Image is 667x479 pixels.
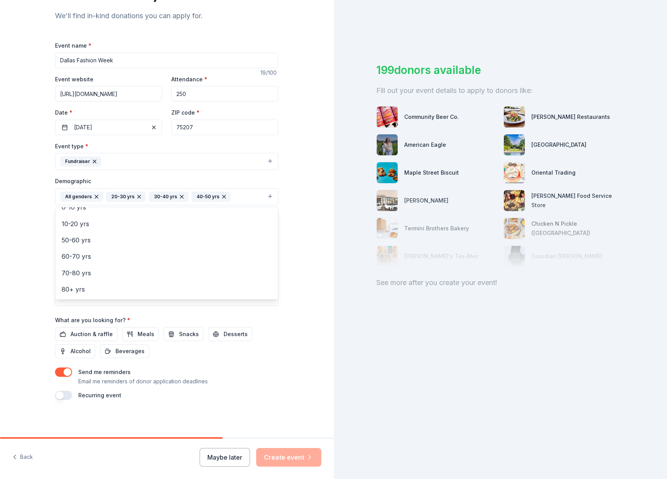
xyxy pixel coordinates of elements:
[191,192,231,202] div: 40-50 yrs
[62,235,272,245] span: 50-60 yrs
[55,207,278,300] div: All genders20-30 yrs30-40 yrs40-50 yrs
[149,192,188,202] div: 30-40 yrs
[62,268,272,278] span: 70-80 yrs
[60,192,103,202] div: All genders
[62,251,272,261] span: 60-70 yrs
[62,202,272,212] span: 0-10 yrs
[62,284,272,294] span: 80+ yrs
[55,188,278,205] button: All genders20-30 yrs30-40 yrs40-50 yrs
[62,219,272,229] span: 10-20 yrs
[106,192,146,202] div: 20-30 yrs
